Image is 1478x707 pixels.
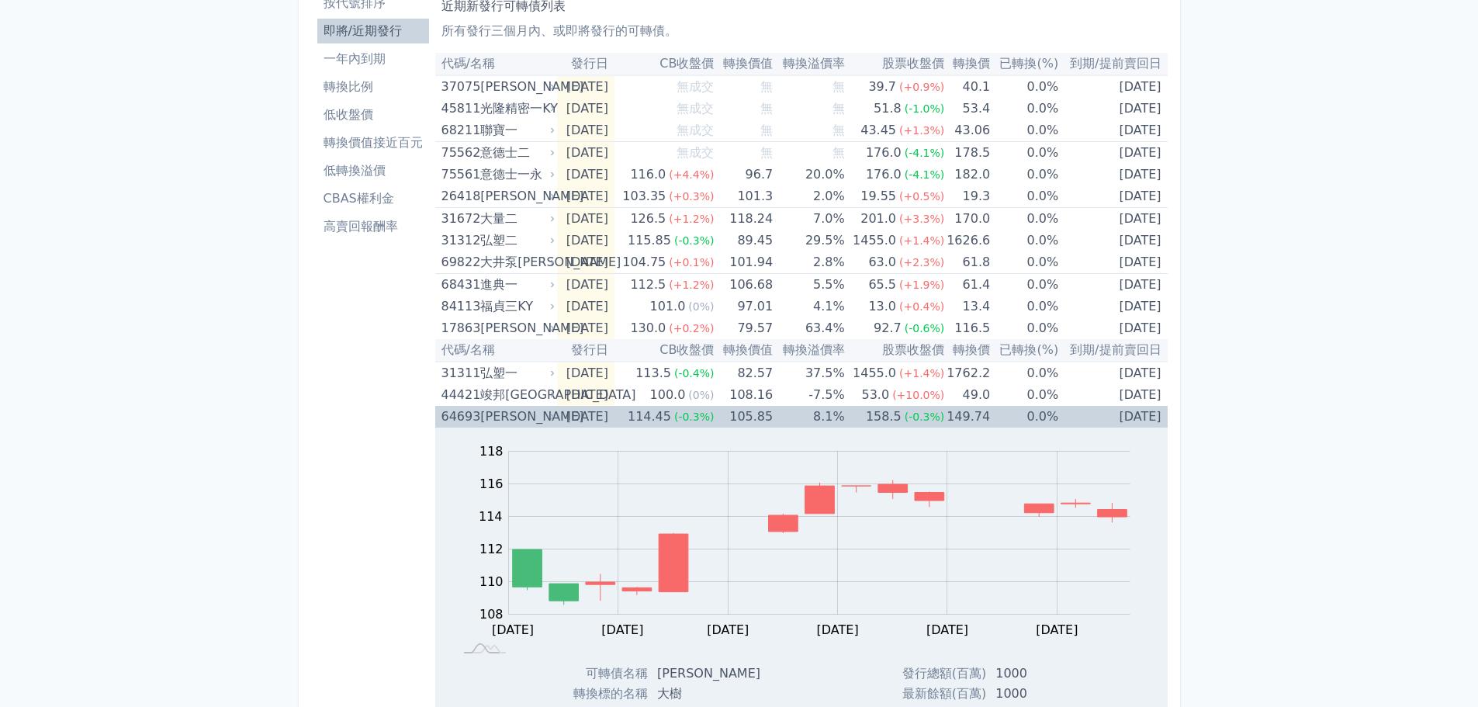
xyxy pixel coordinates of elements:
td: 最新餘額(百萬) [887,684,986,704]
td: 2.0% [773,185,845,208]
div: [PERSON_NAME] [480,317,552,339]
td: 20.0% [773,164,845,185]
td: 大樹 [648,684,773,704]
td: [DATE] [557,142,614,165]
td: 4.1% [773,296,845,317]
li: 高賣回報酬率 [317,217,429,236]
div: 64693 [441,406,477,428]
div: 92.7 [871,317,905,339]
td: 1626.6 [944,230,990,251]
td: 97.01 [714,296,773,317]
td: 19.3 [944,185,990,208]
div: 84113 [441,296,477,317]
div: 114.45 [625,406,674,428]
div: 光隆精密一KY [480,98,552,120]
th: CB收盤價 [614,339,715,362]
a: 轉換價值接近百元 [317,130,429,155]
span: (+1.9%) [899,279,944,291]
td: [DATE] [557,362,614,384]
tspan: 112 [479,542,504,556]
div: 176.0 [863,142,905,164]
td: [DATE] [1058,230,1167,251]
span: (+2.3%) [899,256,944,269]
td: 0.0% [990,185,1058,208]
div: 43.45 [857,120,899,141]
div: 弘塑一 [480,362,552,384]
td: [DATE] [557,317,614,339]
td: [DATE] [557,185,614,208]
tspan: [DATE] [492,622,534,637]
td: 89.45 [714,230,773,251]
th: 轉換溢價率 [773,53,845,75]
span: (+0.1%) [669,256,714,269]
th: 發行日 [557,53,614,75]
div: 101.0 [647,296,689,317]
span: (+1.4%) [899,234,944,247]
div: 69822 [441,251,477,273]
span: 無 [832,123,845,137]
tspan: [DATE] [1036,622,1078,637]
td: [DATE] [1058,98,1167,120]
td: 43.06 [944,120,990,142]
td: 49.0 [944,384,990,406]
li: 一年內到期 [317,50,429,68]
p: 所有發行三個月內、或即將發行的可轉債。 [441,22,1161,40]
th: 轉換價 [944,53,990,75]
td: [DATE] [1058,362,1167,384]
span: 無 [760,101,773,116]
th: 代碼/名稱 [435,53,558,75]
td: 61.4 [944,274,990,296]
td: 2.8% [773,251,845,274]
span: 無 [832,145,845,160]
div: 13.0 [865,296,899,317]
td: 1000 [986,664,1103,684]
td: 0.0% [990,208,1058,230]
td: 149.74 [944,406,990,428]
tspan: 116 [479,477,504,491]
div: 115.85 [625,230,674,251]
td: 13.4 [944,296,990,317]
td: 63.4% [773,317,845,339]
li: 轉換價值接近百元 [317,133,429,152]
li: 低收盤價 [317,106,429,124]
li: 轉換比例 [317,78,429,96]
td: [DATE] [557,164,614,185]
th: 股票收盤價 [845,339,945,362]
div: 130.0 [627,317,669,339]
div: 39.7 [865,76,899,98]
td: 0.0% [990,274,1058,296]
td: 0.0% [990,142,1058,165]
th: 已轉換(%) [990,339,1058,362]
div: 112.5 [627,274,669,296]
span: (+1.3%) [899,124,944,137]
th: 到期/提前賣回日 [1058,339,1167,362]
span: (+0.9%) [899,81,944,93]
div: 31312 [441,230,477,251]
span: (+0.3%) [669,190,714,203]
th: 代碼/名稱 [435,339,558,362]
th: 轉換價 [944,339,990,362]
td: 0.0% [990,317,1058,339]
span: 無 [760,145,773,160]
div: 126.5 [627,208,669,230]
span: 無 [760,123,773,137]
td: [DATE] [557,251,614,274]
td: [DATE] [557,274,614,296]
div: 104.75 [619,251,669,273]
span: (+0.2%) [669,322,714,334]
td: 178.5 [944,142,990,165]
div: [PERSON_NAME] [480,185,552,207]
th: CB收盤價 [614,53,715,75]
span: 無成交 [677,145,714,160]
td: 轉換標的名稱 [499,684,648,704]
div: 100.0 [647,384,689,406]
td: 37.5% [773,362,845,384]
div: 176.0 [863,164,905,185]
span: 無 [832,79,845,94]
span: (-0.3%) [905,411,945,423]
div: 158.5 [863,406,905,428]
div: [PERSON_NAME] [480,76,552,98]
a: 即將/近期發行 [317,19,429,43]
div: 1455.0 [850,362,899,384]
tspan: 114 [479,509,503,524]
